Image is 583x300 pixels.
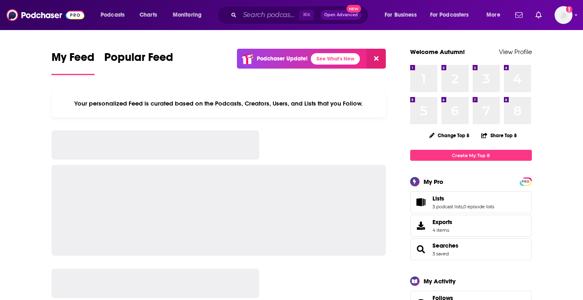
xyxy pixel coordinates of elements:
[134,9,162,22] a: Charts
[481,9,510,22] button: open menu
[140,9,157,21] span: Charts
[324,13,358,17] span: Open Advanced
[499,48,532,56] a: View Profile
[432,251,449,257] a: 3 saved
[311,53,360,65] a: See What's New
[413,220,429,231] span: Exports
[432,227,452,233] span: 4 items
[6,7,84,23] img: Podchaser - Follow, Share and Rate Podcasts
[104,50,173,69] span: Popular Feed
[424,178,443,186] div: My Pro
[432,204,463,209] a: 3 podcast lists
[425,9,481,22] button: open menu
[413,196,429,208] a: Lists
[555,6,572,24] img: User Profile
[346,5,361,13] span: New
[257,55,308,62] p: Podchaser Update!
[432,218,452,226] span: Exports
[410,215,532,237] a: Exports
[413,244,429,255] a: Searches
[95,9,135,22] button: open menu
[385,9,417,21] span: For Business
[173,9,202,21] span: Monitoring
[410,150,532,161] a: Create My Top 8
[410,238,532,260] span: Searches
[167,9,212,22] button: open menu
[486,9,500,21] span: More
[432,242,458,249] a: Searches
[463,204,494,209] a: 0 episode lists
[52,50,95,75] a: My Feed
[424,130,475,140] button: Change Top 8
[379,9,427,22] button: open menu
[424,277,456,285] div: My Activity
[321,10,361,20] button: Open AdvancedNew
[101,9,125,21] span: Podcasts
[512,8,526,22] a: Show notifications dropdown
[299,10,314,20] span: ⌘ K
[52,50,95,69] span: My Feed
[532,8,545,22] a: Show notifications dropdown
[432,195,444,202] span: Lists
[432,195,494,202] a: Lists
[566,6,572,13] svg: Add a profile image
[481,127,517,143] button: Share Top 8
[555,6,572,24] button: Show profile menu
[555,6,572,24] span: Logged in as autumncomm
[410,48,465,56] a: Welcome Autumn!
[430,9,469,21] span: For Podcasters
[240,9,299,22] input: Search podcasts, credits, & more...
[225,6,376,24] div: Search podcasts, credits, & more...
[52,90,386,117] div: Your personalized Feed is curated based on the Podcasts, Creators, Users, and Lists that you Follow.
[521,178,531,184] a: PRO
[410,191,532,213] span: Lists
[521,179,531,185] span: PRO
[104,50,173,75] a: Popular Feed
